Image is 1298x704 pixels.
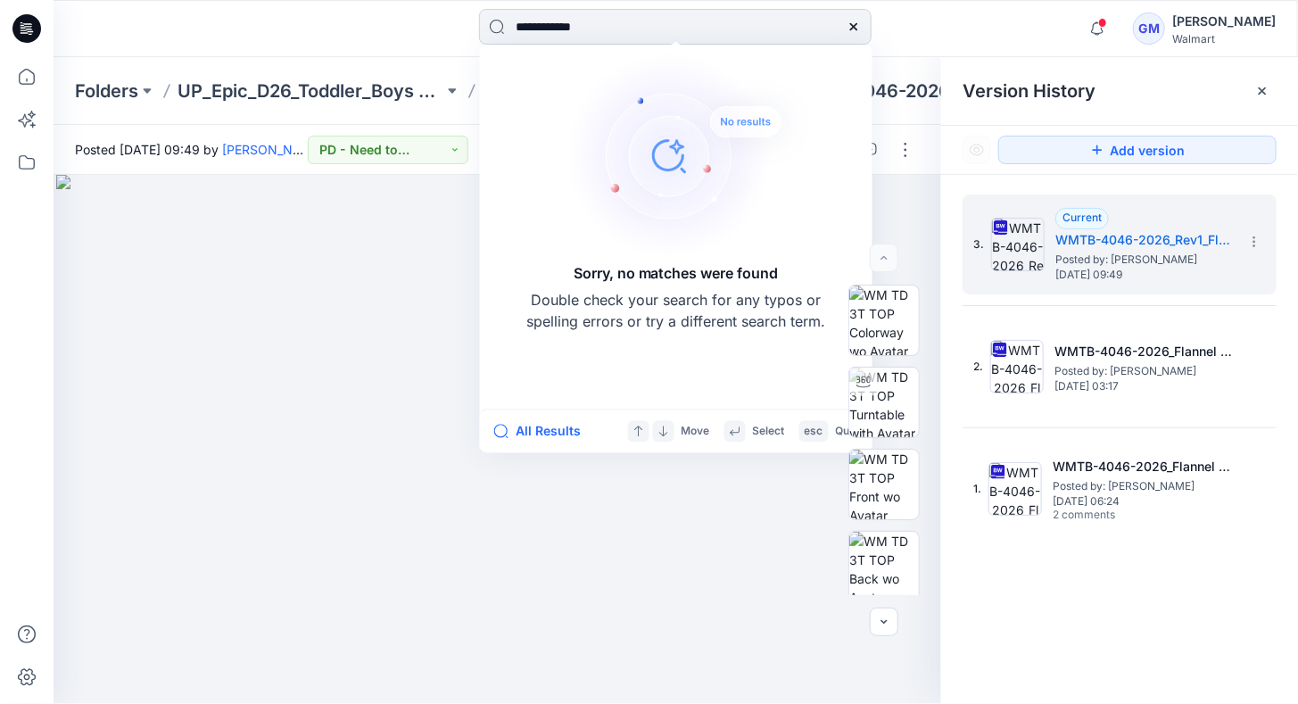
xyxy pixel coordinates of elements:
[963,136,991,164] button: Show Hidden Versions
[1055,269,1234,281] span: [DATE] 09:49
[805,422,823,441] p: esc
[75,79,138,104] a: Folders
[75,140,308,159] span: Posted [DATE] 09:49 by
[849,286,919,355] img: WM TD 3T TOP Colorway wo Avatar
[222,142,325,157] a: [PERSON_NAME]
[1055,251,1234,269] span: Posted by: Gayan Mahawithanalage
[988,462,1042,516] img: WMTB-4046-2026_Flannel Shirt_Soft Silver
[1054,380,1233,393] span: [DATE] 03:17
[753,422,785,441] p: Select
[682,422,710,441] p: Move
[574,262,779,284] h5: Sorry, no matches were found
[973,236,984,253] span: 3.
[494,420,592,442] button: All Results
[1055,229,1234,251] h5: WMTB-4046-2026_Rev1_Flannel Shirt_Full Colorway
[1172,11,1276,32] div: [PERSON_NAME]
[1255,84,1269,98] button: Close
[1054,362,1233,380] span: Posted by: Gayan Mahawithanalage
[849,368,919,437] img: WM TD 3T TOP Turntable with Avatar
[1053,495,1231,508] span: [DATE] 06:24
[1062,211,1102,224] span: Current
[56,175,938,704] img: eyJhbGciOiJIUzI1NiIsImtpZCI6IjAiLCJzbHQiOiJzZXMiLCJ0eXAiOiJKV1QifQ.eyJkYXRhIjp7InR5cGUiOiJzdG9yYW...
[1053,456,1231,477] h5: WMTB-4046-2026_Flannel Shirt_Soft Silver
[1053,509,1178,523] span: 2 comments
[973,359,983,375] span: 2.
[998,136,1277,164] button: Add version
[1133,12,1165,45] div: GM
[963,80,1095,102] span: Version History
[178,79,443,104] a: UP_Epic_D26_Toddler_Boys Tops & Bottoms
[1053,477,1231,495] span: Posted by: Gayan Mahawithanalage
[788,79,1054,104] p: WMTB-4046-2026_Flannel Shirt
[1054,341,1233,362] h5: WMTB-4046-2026_Flannel Shirt-Full Colorway
[973,481,981,497] span: 1.
[525,289,828,332] p: Double check your search for any typos or spelling errors or try a different search term.
[849,450,919,519] img: WM TD 3T TOP Front wo Avatar
[1172,32,1276,46] div: Walmart
[849,532,919,601] img: WM TD 3T TOP Back wo Avatar
[990,340,1044,393] img: WMTB-4046-2026_Flannel Shirt-Full Colorway
[566,48,815,262] img: Sorry, no matches were found
[991,218,1045,271] img: WMTB-4046-2026_Rev1_Flannel Shirt_Full Colorway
